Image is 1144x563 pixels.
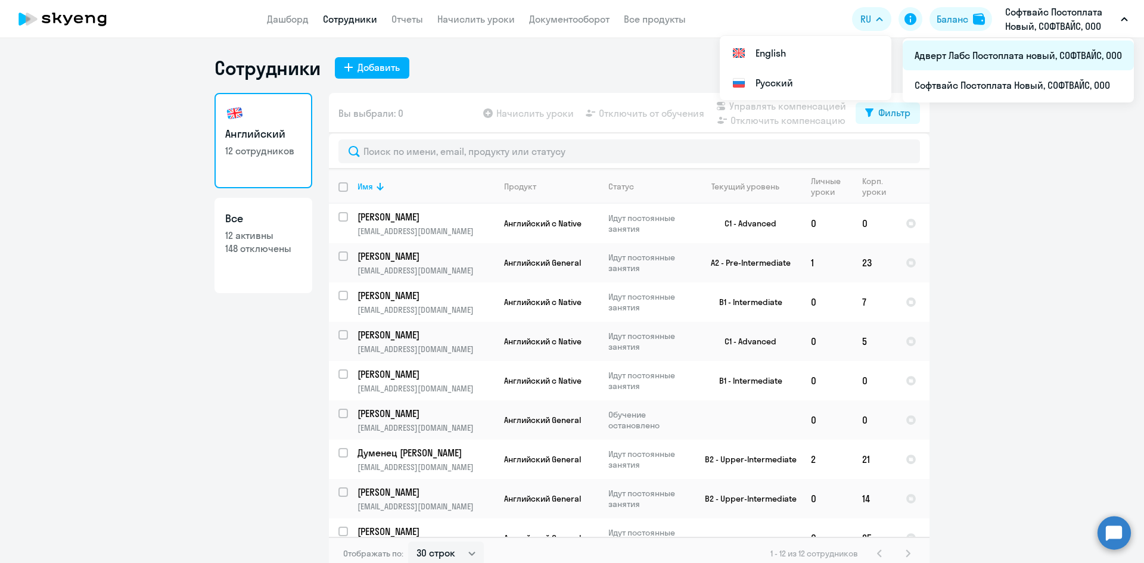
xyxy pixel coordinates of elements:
a: [PERSON_NAME] [357,368,494,381]
td: 0 [801,479,853,518]
a: [PERSON_NAME] [357,250,494,263]
a: Английский12 сотрудников [214,93,312,188]
img: balance [973,13,985,25]
td: B1 - Intermediate [691,361,801,400]
p: 148 отключены [225,242,301,255]
td: 5 [853,322,896,361]
div: Продукт [504,181,536,192]
div: Корп. уроки [862,176,888,197]
p: [EMAIL_ADDRESS][DOMAIN_NAME] [357,501,494,512]
button: Добавить [335,57,409,79]
ul: RU [903,38,1134,102]
div: Текущий уровень [711,181,779,192]
a: [PERSON_NAME] [357,407,494,420]
td: 2 [801,440,853,479]
p: Идут постоянные занятия [608,213,690,234]
div: Корп. уроки [862,176,896,197]
img: english [225,104,244,123]
h1: Сотрудники [214,56,321,80]
p: Идут постоянные занятия [608,488,690,509]
a: Все12 активны148 отключены [214,198,312,293]
input: Поиск по имени, email, продукту или статусу [338,139,920,163]
td: B1 - Intermediate [691,282,801,322]
div: Личные уроки [811,176,852,197]
span: Английский General [504,493,581,504]
span: Английский General [504,533,581,543]
td: A2 - Pre-Intermediate [691,243,801,282]
p: [EMAIL_ADDRESS][DOMAIN_NAME] [357,383,494,394]
p: Обучение остановлено [608,409,690,431]
a: Отчеты [391,13,423,25]
span: RU [860,12,871,26]
p: [EMAIL_ADDRESS][DOMAIN_NAME] [357,462,494,472]
ul: RU [720,36,891,100]
p: Софтвайс Постоплата Новый, СОФТВАЙС, ООО [1005,5,1116,33]
td: C1 - Advanced [691,322,801,361]
img: Русский [732,76,746,90]
a: [PERSON_NAME] [357,328,494,341]
div: Статус [608,181,690,192]
td: 23 [853,243,896,282]
div: Фильтр [878,105,910,120]
span: Английский с Native [504,218,582,229]
td: 0 [853,204,896,243]
a: Начислить уроки [437,13,515,25]
td: 0 [801,361,853,400]
div: Продукт [504,181,598,192]
span: Английский с Native [504,336,582,347]
p: Идут постоянные занятия [608,252,690,273]
td: 25 [853,518,896,558]
div: Добавить [357,60,400,74]
p: Думенец [PERSON_NAME] [357,446,492,459]
button: Балансbalance [929,7,992,31]
a: Дашборд [267,13,309,25]
span: 1 - 12 из 12 сотрудников [770,548,858,559]
p: [EMAIL_ADDRESS][DOMAIN_NAME] [357,304,494,315]
span: Английский General [504,454,581,465]
p: Идут постоянные занятия [608,370,690,391]
td: 14 [853,479,896,518]
a: Думенец [PERSON_NAME] [357,446,494,459]
span: Английский с Native [504,375,582,386]
td: 0 [801,282,853,322]
td: 0 [801,518,853,558]
span: Отображать по: [343,548,403,559]
p: [EMAIL_ADDRESS][DOMAIN_NAME] [357,226,494,237]
span: Вы выбрали: 0 [338,106,403,120]
p: Идут постоянные занятия [608,291,690,313]
td: B2 - Upper-Intermediate [691,479,801,518]
div: Баланс [937,12,968,26]
td: 1 [801,243,853,282]
img: English [732,46,746,60]
td: 0 [801,204,853,243]
p: [PERSON_NAME] [357,328,492,341]
td: 0 [853,400,896,440]
p: [EMAIL_ADDRESS][DOMAIN_NAME] [357,265,494,276]
p: Идут постоянные занятия [608,449,690,470]
td: B2 - Upper-Intermediate [691,440,801,479]
button: Фильтр [856,102,920,124]
td: 0 [853,361,896,400]
a: Сотрудники [323,13,377,25]
td: 7 [853,282,896,322]
a: [PERSON_NAME] [357,525,494,538]
h3: Английский [225,126,301,142]
p: [PERSON_NAME] [357,486,492,499]
a: Все продукты [624,13,686,25]
td: 0 [801,322,853,361]
a: [PERSON_NAME] [357,289,494,302]
p: Идут постоянные занятия [608,527,690,549]
p: 12 активны [225,229,301,242]
span: Английский General [504,415,581,425]
button: RU [852,7,891,31]
div: Имя [357,181,373,192]
p: 12 сотрудников [225,144,301,157]
div: Личные уроки [811,176,844,197]
p: [PERSON_NAME] [357,289,492,302]
td: 21 [853,440,896,479]
p: Идут постоянные занятия [608,331,690,352]
div: Статус [608,181,634,192]
a: [PERSON_NAME] [357,210,494,223]
td: C1 - Advanced [691,204,801,243]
